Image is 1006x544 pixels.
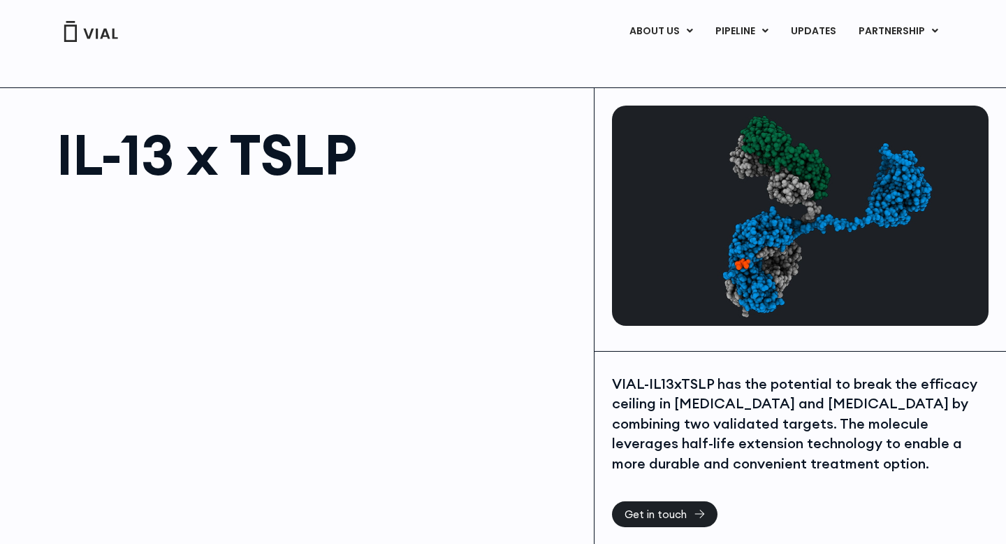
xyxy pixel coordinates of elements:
span: Get in touch [625,509,687,520]
a: Get in touch [612,501,717,527]
h1: IL-13 x TSLP [57,127,580,182]
a: PARTNERSHIPMenu Toggle [847,20,949,43]
div: VIAL-IL13xTSLP has the potential to break the efficacy ceiling in [MEDICAL_DATA] and [MEDICAL_DAT... [612,374,985,474]
a: UPDATES [780,20,847,43]
a: ABOUT USMenu Toggle [618,20,704,43]
img: Vial Logo [63,21,119,42]
a: PIPELINEMenu Toggle [704,20,779,43]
